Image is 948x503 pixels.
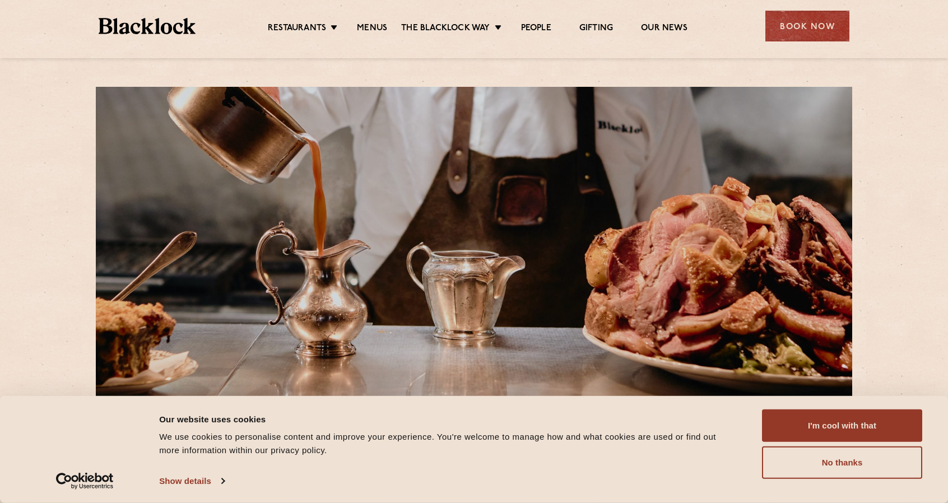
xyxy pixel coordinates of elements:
[159,473,224,490] a: Show details
[641,23,687,35] a: Our News
[762,446,922,479] button: No thanks
[99,18,196,34] img: BL_Textured_Logo-footer-cropped.svg
[159,412,737,426] div: Our website uses cookies
[762,409,922,442] button: I'm cool with that
[765,11,849,41] div: Book Now
[159,430,737,457] div: We use cookies to personalise content and improve your experience. You're welcome to manage how a...
[268,23,326,35] a: Restaurants
[521,23,551,35] a: People
[401,23,490,35] a: The Blacklock Way
[357,23,387,35] a: Menus
[36,473,134,490] a: Usercentrics Cookiebot - opens in a new window
[579,23,613,35] a: Gifting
